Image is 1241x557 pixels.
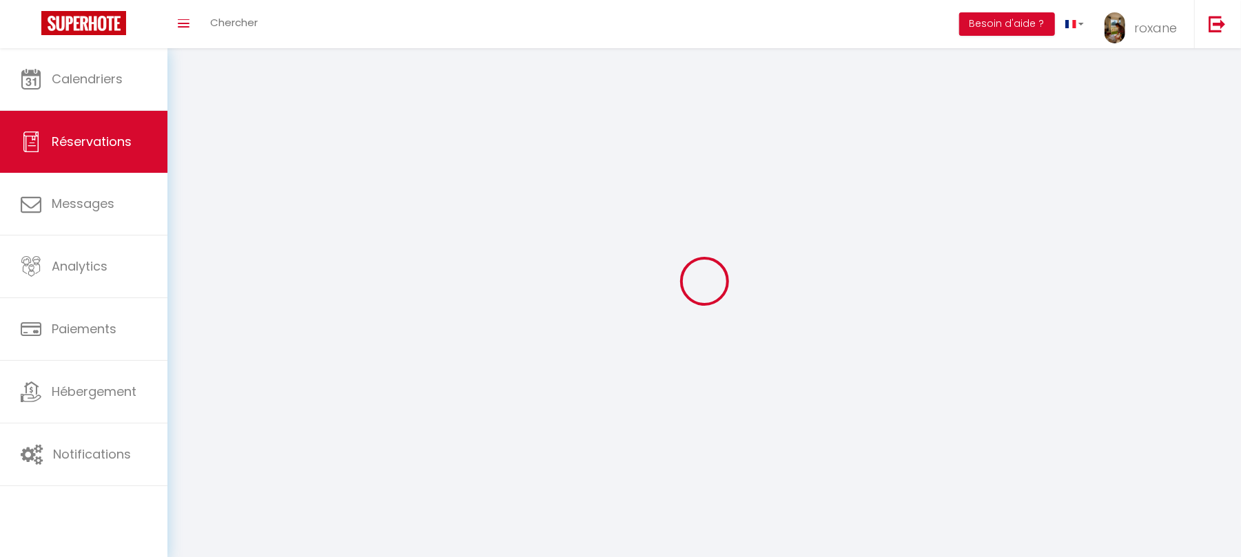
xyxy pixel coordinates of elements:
button: Besoin d'aide ? [959,12,1055,36]
img: Super Booking [41,11,126,35]
span: Paiements [52,320,116,337]
span: Analytics [52,258,107,275]
span: Messages [52,195,114,212]
span: Notifications [53,445,131,463]
span: Calendriers [52,70,123,87]
span: roxane [1134,19,1177,36]
span: Chercher [210,15,258,30]
span: Hébergement [52,383,136,400]
img: ... [1105,12,1125,43]
span: Réservations [52,133,132,150]
img: logout [1209,15,1226,32]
